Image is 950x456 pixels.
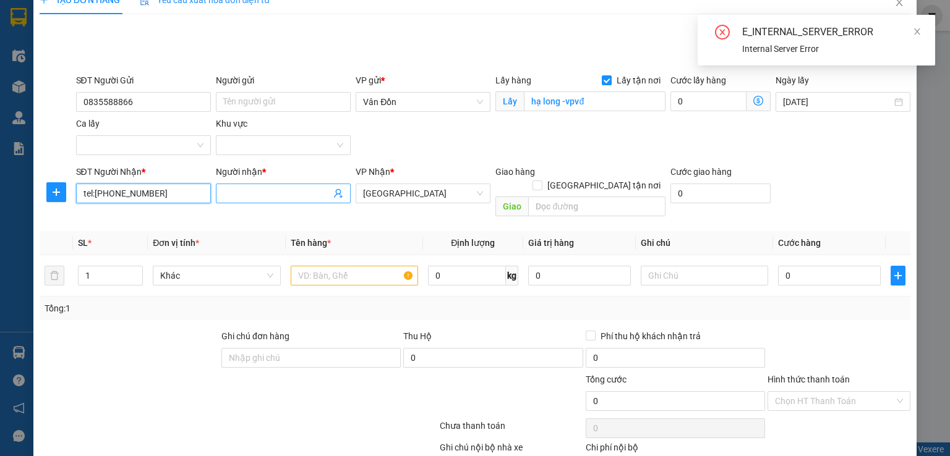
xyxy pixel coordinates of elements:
span: Cước hàng [778,238,821,248]
div: Người nhận [216,165,351,179]
span: Định lượng [451,238,495,248]
input: Cước giao hàng [670,184,771,203]
div: SĐT Người Gửi [76,74,211,87]
input: Ngày lấy [783,95,892,109]
span: close [913,27,922,36]
span: Tên hàng [291,238,331,248]
span: plus [891,271,905,281]
span: dollar-circle [753,96,763,106]
input: Dọc đường [528,196,665,216]
label: Ghi chú đơn hàng [221,331,289,341]
span: close-circle [715,25,730,42]
input: Ghi Chú [641,266,768,285]
label: Ca lấy [76,119,100,129]
input: Lấy tận nơi [524,91,665,111]
span: Lấy tận nơi [612,74,665,87]
span: Tổng cước [586,374,627,384]
input: Ghi chú đơn hàng [221,348,401,368]
div: Internal Server Error [742,42,920,56]
div: Người gửi [216,74,351,87]
button: plus [46,182,66,202]
th: Ghi chú [636,231,773,255]
span: Thu Hộ [403,331,432,341]
span: Phí thu hộ khách nhận trả [596,329,706,343]
span: user-add [333,188,343,198]
div: Chưa thanh toán [439,419,584,441]
span: Giao hàng [495,167,535,177]
span: kg [506,266,518,285]
span: Hà Nội [363,184,483,203]
button: delete [45,266,64,285]
div: Tổng: 1 [45,302,367,315]
span: Lấy hàng [495,75,531,85]
span: [GEOGRAPHIC_DATA] tận nơi [542,179,665,192]
span: plus [47,187,66,197]
span: Khác [160,266,273,285]
div: SĐT Người Nhận [76,165,211,179]
input: VD: Bàn, Ghế [291,266,418,285]
span: Đơn vị tính [153,238,199,248]
span: Vân Đồn [363,93,483,111]
input: Cước lấy hàng [670,91,747,111]
span: Giá trị hàng [528,238,574,248]
label: Cước lấy hàng [670,75,726,85]
input: 0 [528,266,631,285]
div: Khu vực [216,117,351,130]
span: SL [78,238,88,248]
label: Cước giao hàng [670,167,732,177]
label: Ngày lấy [776,75,809,85]
button: plus [891,266,905,285]
div: E_INTERNAL_SERVER_ERROR [742,25,920,40]
label: Hình thức thanh toán [768,374,850,384]
span: Giao [495,196,528,216]
span: VP Nhận [356,167,390,177]
span: Lấy [495,91,524,111]
div: VP gửi [356,74,490,87]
